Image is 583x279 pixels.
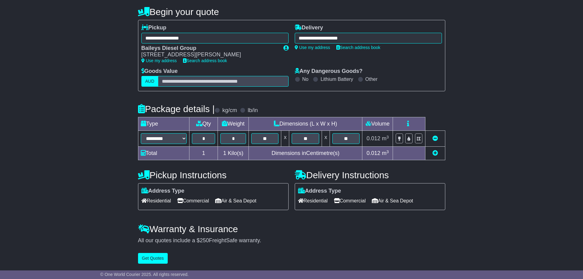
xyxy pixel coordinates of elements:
a: Search address book [336,45,380,50]
label: Address Type [141,188,185,194]
label: lb/in [248,107,258,114]
a: Add new item [432,150,438,156]
div: Baileys Diesel Group [141,45,277,52]
span: Air & Sea Depot [372,196,413,205]
div: All our quotes include a $ FreightSafe warranty. [138,237,445,244]
span: 1 [223,150,226,156]
span: Commercial [177,196,209,205]
td: x [281,131,289,147]
h4: Warranty & Insurance [138,224,445,234]
label: Other [365,76,378,82]
label: Any Dangerous Goods? [295,68,363,75]
label: Address Type [298,188,341,194]
span: Air & Sea Depot [215,196,256,205]
td: Dimensions (L x W x H) [249,117,362,131]
td: x [322,131,330,147]
td: Kilo(s) [218,147,249,160]
label: AUD [141,76,159,87]
td: Dimensions in Centimetre(s) [249,147,362,160]
td: Total [138,147,189,160]
span: 0.012 [367,135,380,141]
a: Search address book [183,58,227,63]
label: Lithium Battery [320,76,353,82]
label: Pickup [141,25,166,31]
label: Delivery [295,25,323,31]
a: Use my address [141,58,177,63]
td: Type [138,117,189,131]
sup: 3 [387,149,389,154]
a: Remove this item [432,135,438,141]
sup: 3 [387,135,389,139]
div: [STREET_ADDRESS][PERSON_NAME] [141,51,277,58]
td: Weight [218,117,249,131]
span: 0.012 [367,150,380,156]
span: Residential [141,196,171,205]
label: Goods Value [141,68,178,75]
td: Volume [362,117,393,131]
h4: Pickup Instructions [138,170,289,180]
span: 250 [200,237,209,243]
a: Use my address [295,45,330,50]
h4: Delivery Instructions [295,170,445,180]
button: Get Quotes [138,253,168,264]
span: Residential [298,196,328,205]
span: © One World Courier 2025. All rights reserved. [100,272,189,277]
h4: Package details | [138,104,215,114]
td: 1 [189,147,218,160]
h4: Begin your quote [138,7,445,17]
span: m [382,150,389,156]
span: Commercial [334,196,366,205]
span: m [382,135,389,141]
label: kg/cm [222,107,237,114]
td: Qty [189,117,218,131]
label: No [302,76,308,82]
